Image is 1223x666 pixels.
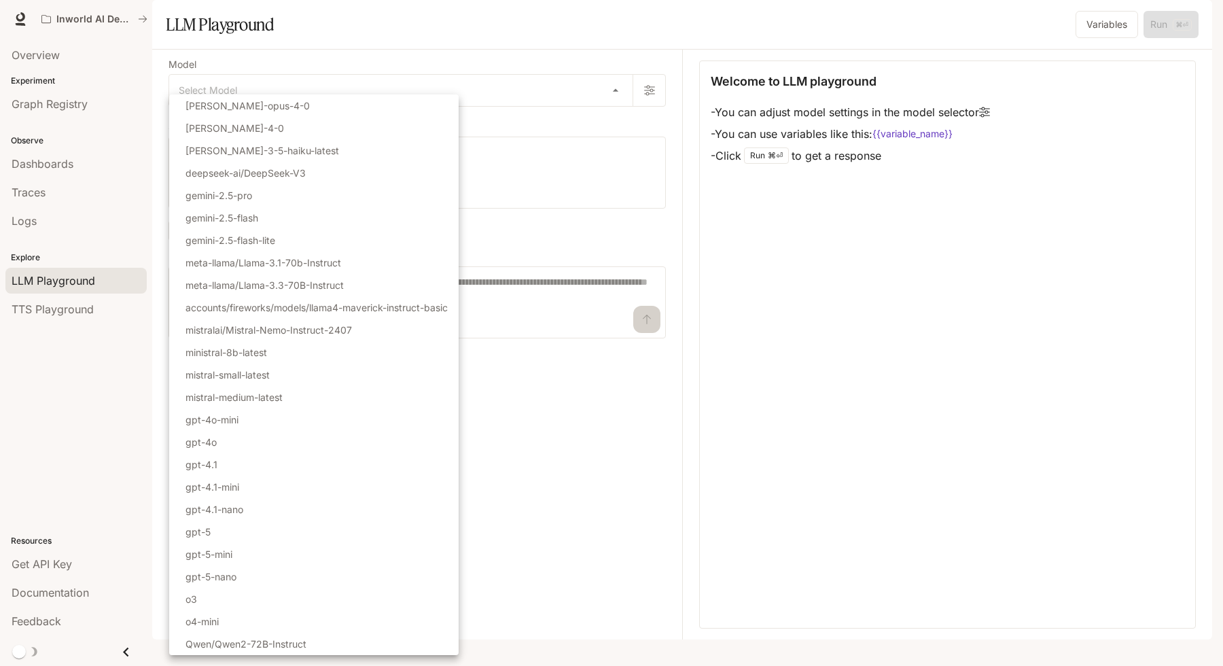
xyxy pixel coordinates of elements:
p: mistral-small-latest [185,368,270,382]
p: [PERSON_NAME]-4-0 [185,121,284,135]
p: deepseek-ai/DeepSeek-V3 [185,166,306,180]
p: gpt-4o-mini [185,413,238,427]
p: [PERSON_NAME]-3-5-haiku-latest [185,143,339,158]
p: accounts/fireworks/models/llama4-maverick-instruct-basic [185,300,448,315]
p: gpt-5 [185,525,211,539]
p: ministral-8b-latest [185,345,267,360]
p: gpt-5-nano [185,569,236,584]
p: gpt-4.1-mini [185,480,239,494]
p: gemini-2.5-pro [185,188,252,203]
p: [PERSON_NAME]-opus-4-0 [185,99,310,113]
p: gemini-2.5-flash-lite [185,233,275,247]
p: meta-llama/Llama-3.1-70b-Instruct [185,256,341,270]
p: Qwen/Qwen2-72B-Instruct [185,637,306,651]
p: gpt-5-mini [185,547,232,561]
p: o4-mini [185,614,219,629]
p: gpt-4o [185,435,217,449]
p: mistralai/Mistral-Nemo-Instruct-2407 [185,323,352,337]
p: gpt-4.1-nano [185,502,243,516]
p: gpt-4.1 [185,457,217,472]
p: mistral-medium-latest [185,390,283,404]
p: o3 [185,592,197,606]
p: meta-llama/Llama-3.3-70B-Instruct [185,278,344,292]
p: gemini-2.5-flash [185,211,258,225]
